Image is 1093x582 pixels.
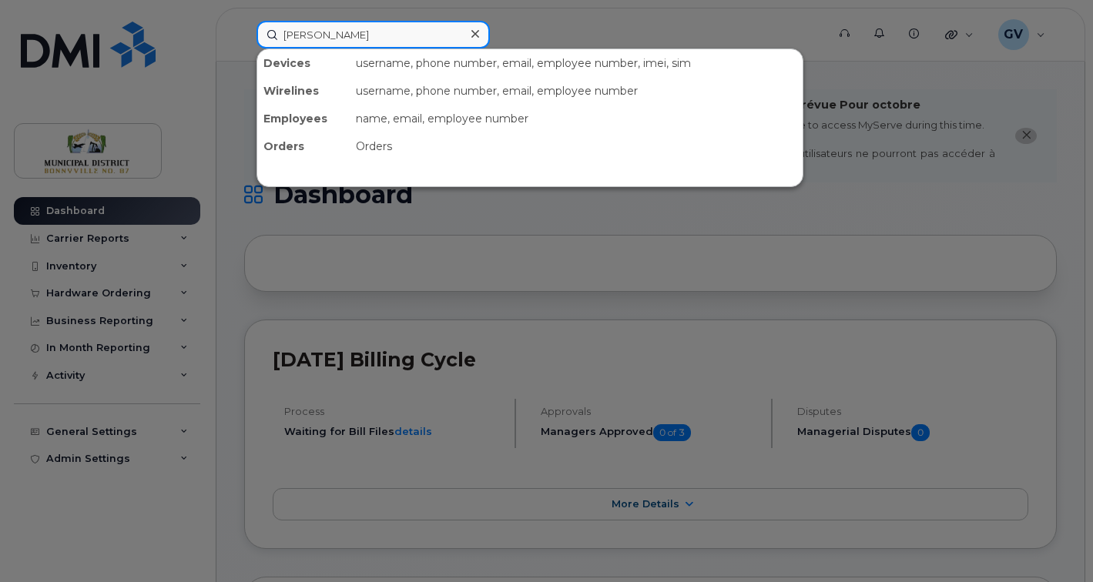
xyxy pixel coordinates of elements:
div: Orders [350,132,803,160]
div: username, phone number, email, employee number [350,77,803,105]
div: username, phone number, email, employee number, imei, sim [350,49,803,77]
div: Wirelines [257,77,350,105]
div: Orders [257,132,350,160]
div: Devices [257,49,350,77]
div: Employees [257,105,350,132]
div: name, email, employee number [350,105,803,132]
